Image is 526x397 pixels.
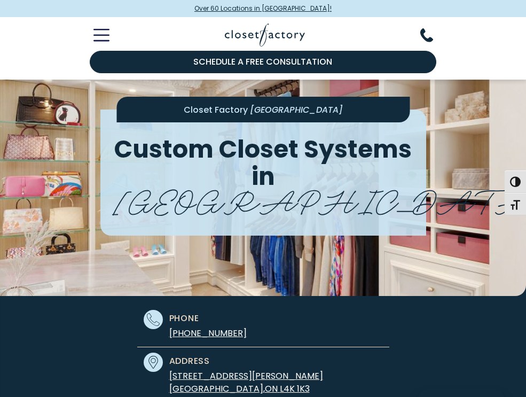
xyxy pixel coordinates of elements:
span: ON [265,383,278,395]
span: L4K 1K3 [280,383,310,395]
span: [GEOGRAPHIC_DATA] [169,383,263,395]
button: Toggle Mobile Menu [81,29,109,42]
button: Toggle Font size [505,193,526,215]
span: [STREET_ADDRESS][PERSON_NAME] [169,370,323,382]
a: Schedule a Free Consultation [90,51,437,73]
span: [GEOGRAPHIC_DATA] [250,104,343,116]
a: [PHONE_NUMBER] [169,327,247,339]
a: [STREET_ADDRESS][PERSON_NAME] [GEOGRAPHIC_DATA],ON L4K 1K3 [169,370,323,395]
span: Address [169,355,210,368]
span: Custom Closet Systems in [114,132,412,193]
span: Over 60 Locations in [GEOGRAPHIC_DATA]! [194,4,332,13]
span: Phone [169,312,199,325]
span: Closet Factory [184,104,248,116]
button: Toggle High Contrast [505,170,526,193]
button: Phone Number [420,28,446,42]
img: Closet Factory Logo [225,24,305,46]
